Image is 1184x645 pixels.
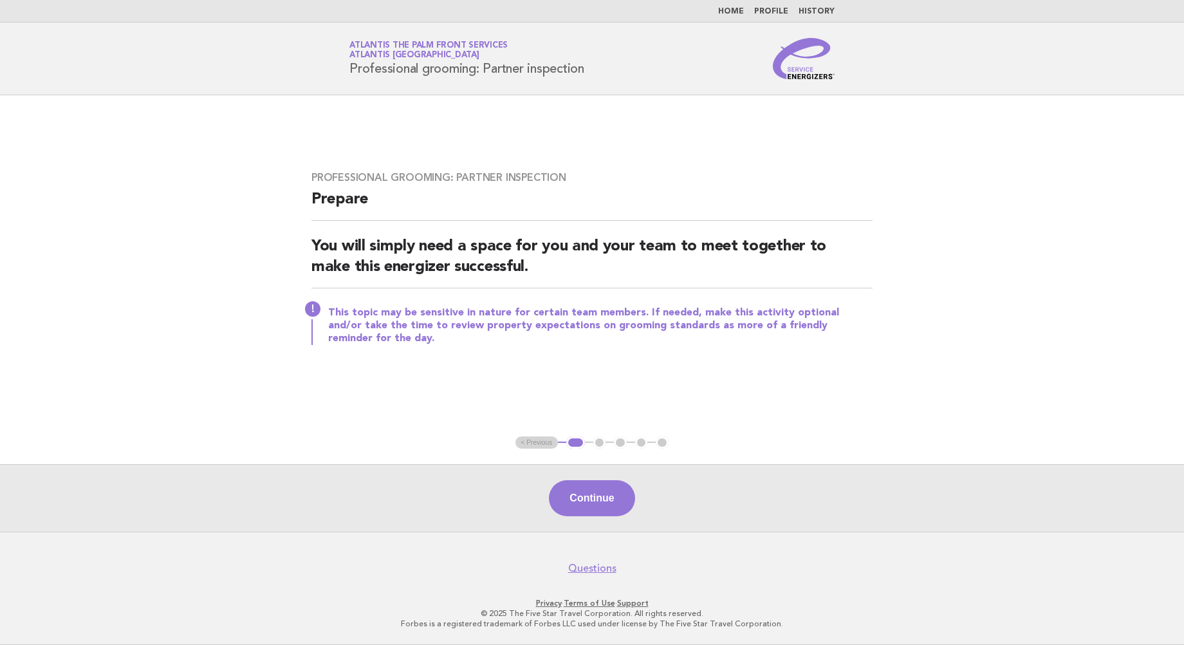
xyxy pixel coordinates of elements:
[349,41,508,59] a: Atlantis The Palm Front ServicesAtlantis [GEOGRAPHIC_DATA]
[198,608,986,619] p: © 2025 The Five Star Travel Corporation. All rights reserved.
[754,8,788,15] a: Profile
[328,306,873,345] p: This topic may be sensitive in nature for certain team members. If needed, make this activity opt...
[311,171,873,184] h3: Professional grooming: Partner inspection
[718,8,744,15] a: Home
[198,598,986,608] p: · ·
[799,8,835,15] a: History
[198,619,986,629] p: Forbes is a registered trademark of Forbes LLC used under license by The Five Star Travel Corpora...
[549,480,634,516] button: Continue
[617,599,649,608] a: Support
[536,599,562,608] a: Privacy
[773,38,835,79] img: Service Energizers
[568,562,616,575] a: Questions
[566,436,585,449] button: 1
[311,189,873,221] h2: Prepare
[311,236,873,288] h2: You will simply need a space for you and your team to meet together to make this energizer succes...
[349,51,479,60] span: Atlantis [GEOGRAPHIC_DATA]
[564,599,615,608] a: Terms of Use
[349,42,584,75] h1: Professional grooming: Partner inspection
